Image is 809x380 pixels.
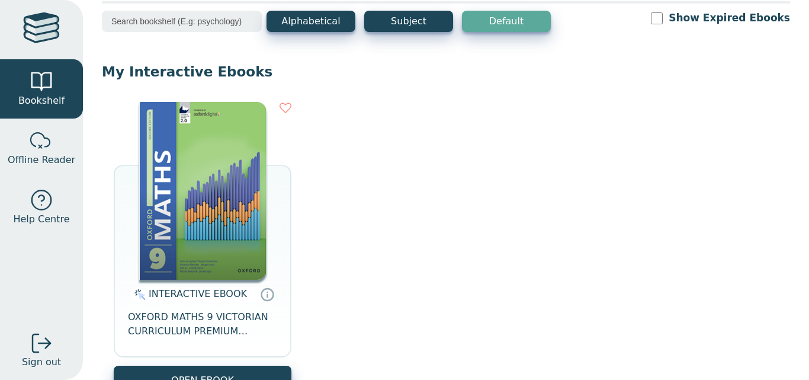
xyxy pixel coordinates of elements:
[669,11,790,25] label: Show Expired Ebooks
[8,153,75,167] span: Offline Reader
[13,212,69,226] span: Help Centre
[102,63,790,81] p: My Interactive Ebooks
[267,11,355,32] button: Alphabetical
[139,102,267,280] img: e61e543f-3c84-4f07-be3e-c7c3bc5fd198.png
[128,310,277,339] span: OXFORD MATHS 9 VICTORIAN CURRICULUM PREMIUM DIGITAL ACCESS 2E
[18,94,65,108] span: Bookshelf
[102,11,262,32] input: Search bookshelf (E.g: psychology)
[364,11,453,32] button: Subject
[22,355,61,369] span: Sign out
[462,11,551,32] button: Default
[260,287,274,301] a: Interactive eBooks are accessed online via the publisher’s portal. They contain interactive resou...
[131,288,146,302] img: interactive.svg
[149,288,247,299] span: INTERACTIVE EBOOK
